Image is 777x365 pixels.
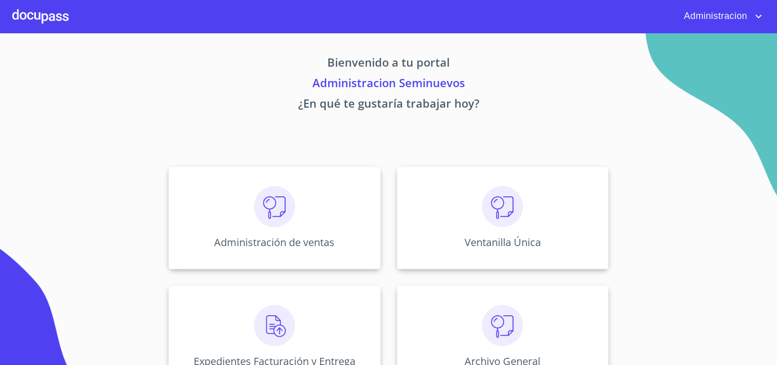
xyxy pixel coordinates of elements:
[465,235,541,249] p: Ventanilla Única
[73,74,704,95] p: Administracion Seminuevos
[676,8,752,25] span: Administracion
[482,305,523,346] img: consulta.png
[482,186,523,227] img: consulta.png
[676,8,765,25] button: account of current user
[254,305,295,346] img: carga.png
[254,186,295,227] img: consulta.png
[214,235,334,249] p: Administración de ventas
[73,95,704,115] p: ¿En qué te gustaría trabajar hoy?
[73,54,704,74] p: Bienvenido a tu portal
